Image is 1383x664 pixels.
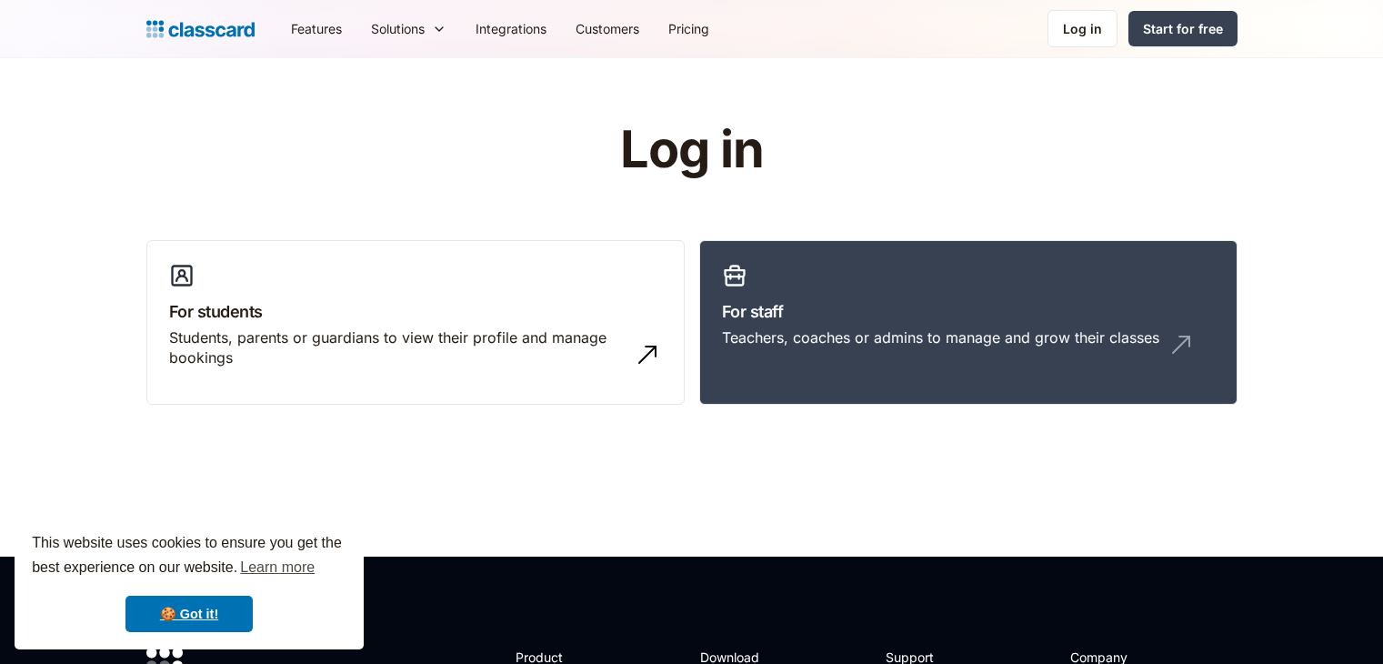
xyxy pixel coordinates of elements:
h3: For staff [722,299,1215,324]
a: Integrations [461,8,561,49]
div: Log in [1063,19,1102,38]
div: Solutions [371,19,425,38]
span: This website uses cookies to ensure you get the best experience on our website. [32,532,346,581]
a: For staffTeachers, coaches or admins to manage and grow their classes [699,240,1238,406]
a: Pricing [654,8,724,49]
a: Customers [561,8,654,49]
h3: For students [169,299,662,324]
div: Start for free [1143,19,1223,38]
h1: Log in [403,122,980,178]
div: Teachers, coaches or admins to manage and grow their classes [722,327,1159,347]
a: Logo [146,16,255,42]
div: Students, parents or guardians to view their profile and manage bookings [169,327,626,368]
div: Solutions [356,8,461,49]
a: dismiss cookie message [125,596,253,632]
a: Start for free [1128,11,1238,46]
a: For studentsStudents, parents or guardians to view their profile and manage bookings [146,240,685,406]
a: Features [276,8,356,49]
a: learn more about cookies [237,554,317,581]
a: Log in [1047,10,1117,47]
div: cookieconsent [15,515,364,649]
